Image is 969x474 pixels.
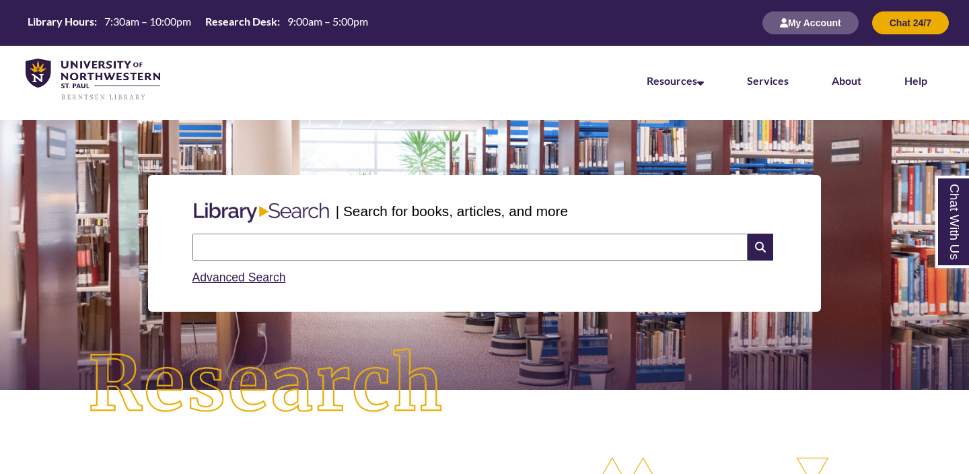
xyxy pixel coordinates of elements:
[762,11,859,34] button: My Account
[22,14,99,29] th: Library Hours:
[904,74,927,87] a: Help
[287,15,368,28] span: 9:00am – 5:00pm
[26,59,160,101] img: UNWSP Library Logo
[192,271,286,284] a: Advanced Search
[748,234,773,261] i: Search
[647,74,704,87] a: Resources
[762,17,859,28] a: My Account
[187,197,336,228] img: Libary Search
[200,14,282,29] th: Research Desk:
[104,15,191,28] span: 7:30am – 10:00pm
[48,309,485,461] img: Research
[832,74,861,87] a: About
[22,14,373,32] a: Hours Today
[747,74,789,87] a: Services
[872,17,949,28] a: Chat 24/7
[872,11,949,34] button: Chat 24/7
[336,201,568,222] p: | Search for books, articles, and more
[22,14,373,31] table: Hours Today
